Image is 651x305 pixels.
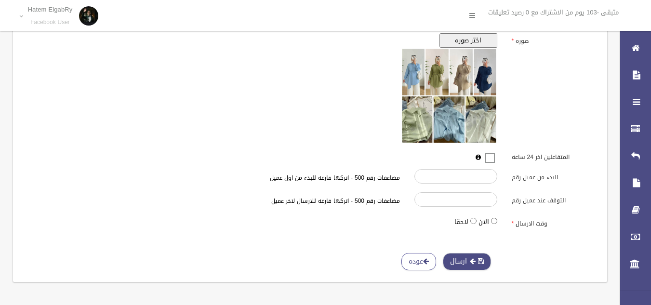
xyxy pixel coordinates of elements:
[401,48,497,144] img: معاينه الصوره
[401,253,436,271] a: عوده
[505,33,602,47] label: صوره
[505,149,602,163] label: المتفاعلين اخر 24 ساعه
[505,216,602,229] label: وقت الارسال
[505,192,602,206] label: التوقف عند عميل رقم
[439,33,497,48] button: اختر صوره
[443,253,491,271] button: ارسال
[478,216,489,228] label: الان
[28,6,73,13] p: Hatem ElgabRy
[454,216,468,228] label: لاحقا
[172,175,400,181] h6: مضاعفات رقم 500 - اتركها فارغه للبدء من اول عميل
[172,198,400,204] h6: مضاعفات رقم 500 - اتركها فارغه للارسال لاخر عميل
[28,19,73,26] small: Facebook User
[505,169,602,183] label: البدء من عميل رقم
